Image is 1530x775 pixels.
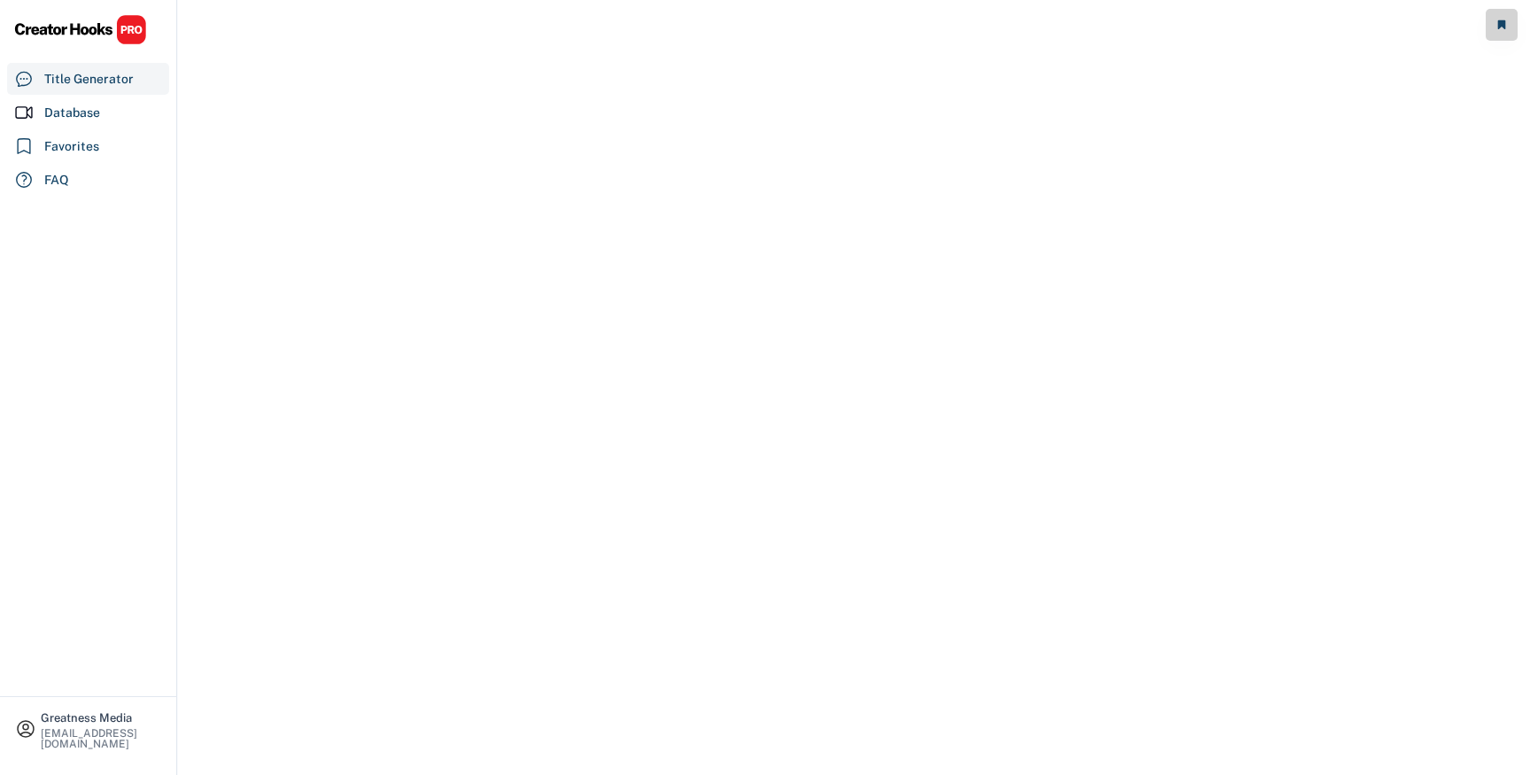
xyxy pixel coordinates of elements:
div: Favorites [44,137,99,156]
div: FAQ [44,171,69,190]
div: [EMAIL_ADDRESS][DOMAIN_NAME] [41,728,161,749]
div: Title Generator [44,70,134,89]
img: CHPRO%20Logo.svg [14,14,147,45]
div: Greatness Media [41,712,161,724]
div: Database [44,104,100,122]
